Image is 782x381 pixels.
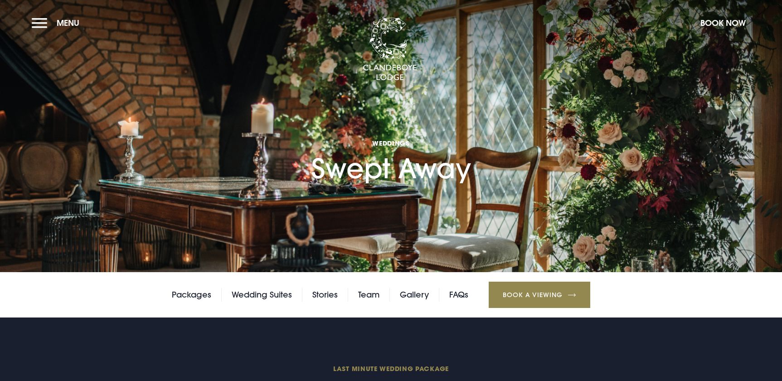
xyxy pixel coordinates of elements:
[358,288,379,302] a: Team
[311,92,471,185] h1: Swept Away
[696,13,750,33] button: Book Now
[175,364,607,373] span: Last minute wedding package
[311,139,471,147] span: Weddings
[449,288,468,302] a: FAQs
[32,13,84,33] button: Menu
[57,18,79,28] span: Menu
[363,18,417,81] img: Clandeboye Lodge
[232,288,292,302] a: Wedding Suites
[400,288,429,302] a: Gallery
[489,282,590,308] a: Book a Viewing
[312,288,338,302] a: Stories
[172,288,211,302] a: Packages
